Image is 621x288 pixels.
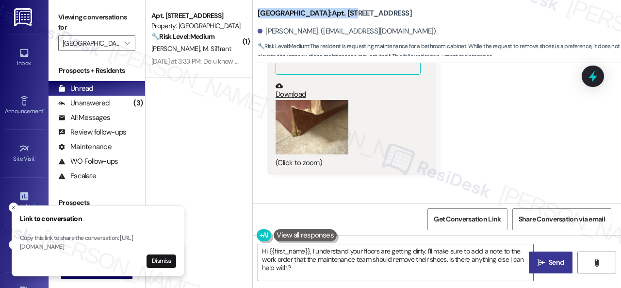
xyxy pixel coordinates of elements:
[258,42,309,50] strong: 🔧 Risk Level: Medium
[14,8,34,26] img: ResiDesk Logo
[5,140,44,167] a: Site Visit •
[151,44,203,53] span: [PERSON_NAME]
[147,254,176,268] button: Dismiss
[58,84,93,94] div: Unread
[593,259,600,267] i: 
[20,214,176,224] h3: Link to conversation
[276,82,421,99] a: Download
[151,21,241,31] div: Property: [GEOGRAPHIC_DATA]
[151,57,346,66] div: [DATE] at 3:33 PM: Do u know a estimated time they would be arriving
[9,240,18,250] button: Close toast
[125,39,130,47] i: 
[151,11,241,21] div: Apt. [STREET_ADDRESS]
[58,113,110,123] div: All Messages
[5,236,44,262] a: Buildings
[5,188,44,214] a: Insights •
[43,106,45,113] span: •
[427,208,507,230] button: Get Conversation Link
[258,244,533,281] textarea: Hi {{first_name}}, I understand your floors are getting dirty. I'll make sure to add a note to th...
[58,127,126,137] div: Review follow-ups
[151,32,214,41] strong: 🔧 Risk Level: Medium
[9,203,18,212] button: Close toast
[519,214,605,224] span: Share Conversation via email
[58,156,118,167] div: WO Follow-ups
[529,252,572,273] button: Send
[549,257,564,268] span: Send
[258,26,436,36] div: [PERSON_NAME]. ([EMAIL_ADDRESS][DOMAIN_NAME])
[276,158,421,168] div: (Click to zoom)
[512,208,611,230] button: Share Conversation via email
[58,10,135,35] label: Viewing conversations for
[5,45,44,71] a: Inbox
[49,66,145,76] div: Prospects + Residents
[258,8,412,18] b: [GEOGRAPHIC_DATA]: Apt. [STREET_ADDRESS]
[20,234,176,251] p: Copy this link to share the conversation: [URL][DOMAIN_NAME]
[49,198,145,208] div: Prospects
[258,41,621,62] span: : The resident is requesting maintenance for a bathroom cabinet. While the request to remove shoe...
[58,98,110,108] div: Unanswered
[58,142,112,152] div: Maintenance
[434,214,501,224] span: Get Conversation Link
[203,44,231,53] span: M. Siffrant
[63,35,120,51] input: All communities
[58,171,96,181] div: Escalate
[276,100,348,155] button: Zoom image
[131,96,145,111] div: (3)
[538,259,545,267] i: 
[35,154,36,161] span: •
